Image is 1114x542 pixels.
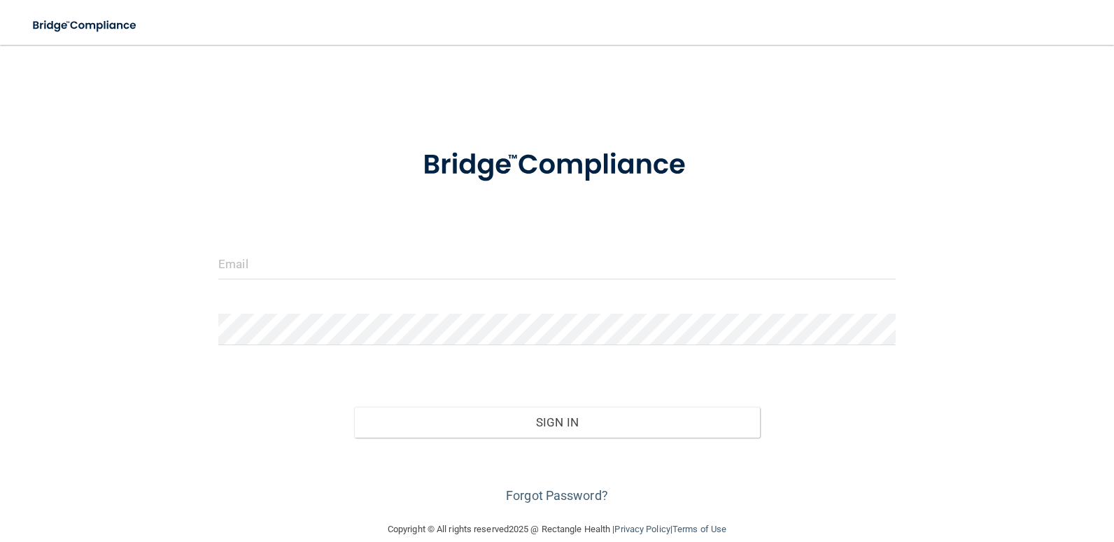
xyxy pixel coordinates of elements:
[614,524,670,534] a: Privacy Policy
[672,524,726,534] a: Terms of Use
[218,248,896,279] input: Email
[21,11,150,40] img: bridge_compliance_login_screen.278c3ca4.svg
[506,488,608,503] a: Forgot Password?
[354,407,761,438] button: Sign In
[394,129,720,202] img: bridge_compliance_login_screen.278c3ca4.svg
